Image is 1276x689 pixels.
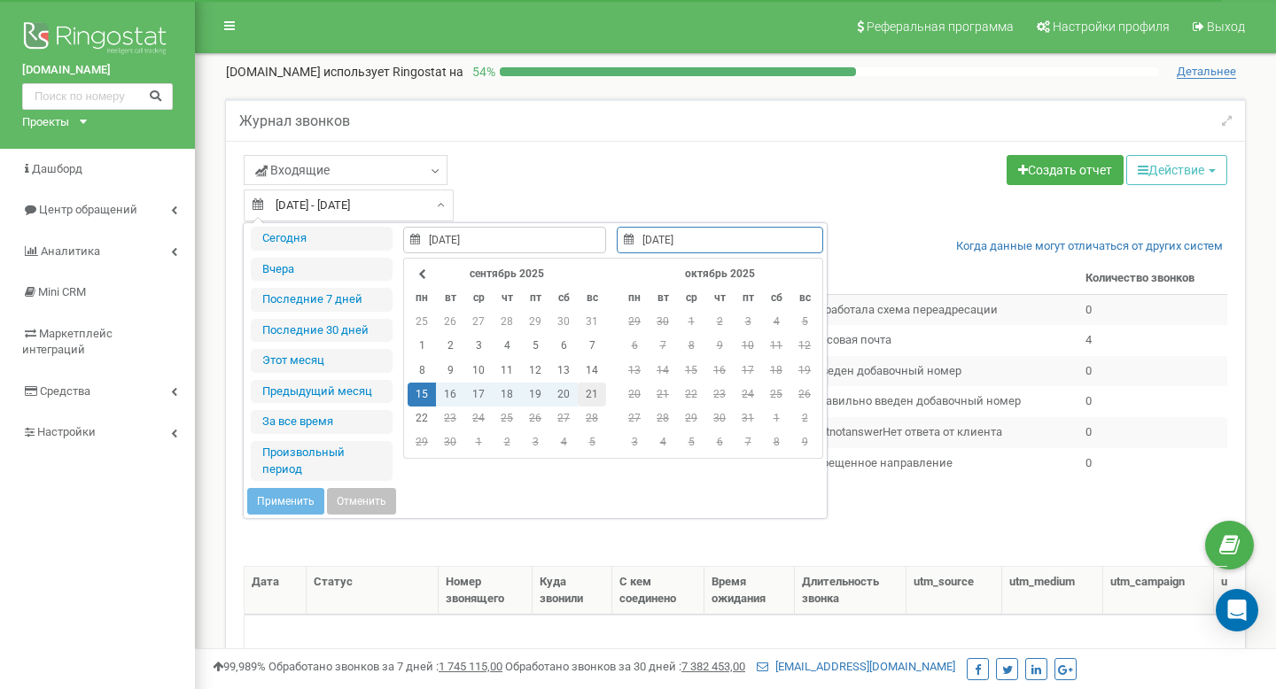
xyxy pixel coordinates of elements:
td: 16 [436,383,464,406]
th: вт [436,286,464,310]
td: 1 [408,334,436,358]
a: Входящие [244,155,447,185]
div: Проекты [22,114,69,131]
u: 7 382 453,00 [681,660,745,673]
td: 29 [521,310,549,334]
td: 28 [578,406,606,430]
td: 17 [734,359,762,383]
span: Аналитика [41,244,100,258]
td: 2 [436,334,464,358]
span: Детальнее [1177,65,1236,79]
li: Предыдущий меcяц [251,380,393,404]
th: ср [464,286,493,310]
td: 5 [677,430,705,454]
th: вт [649,286,677,310]
td: 0 [1078,294,1227,325]
td: 21 [578,383,606,406]
img: Нет ответа от клиента [788,424,883,441]
td: 29 [408,430,436,454]
td: 0 [1078,356,1227,387]
td: 4 [649,430,677,454]
a: [DOMAIN_NAME] [22,62,173,79]
td: 7 [734,430,762,454]
td: 24 [734,383,762,406]
td: Не введен добавочный номер [781,356,1078,387]
span: Настройки [37,425,96,438]
p: [DOMAIN_NAME] [226,63,463,81]
td: 13 [549,359,578,383]
th: С кем соединено [612,567,705,615]
li: Вчера [251,258,393,282]
input: Поиск по номеру [22,83,173,110]
td: 8 [677,334,705,358]
th: пн [408,286,436,310]
button: Действие [1126,155,1227,185]
td: 2 [705,310,734,334]
td: 10 [464,359,493,383]
p: 54 % [463,63,500,81]
td: 30 [649,310,677,334]
td: 3 [620,430,649,454]
td: 27 [464,310,493,334]
td: 18 [762,359,790,383]
span: Обработано звонков за 30 дней : [505,660,745,673]
td: 1 [762,406,790,430]
td: 21 [649,383,677,406]
td: 11 [762,334,790,358]
td: 31 [578,310,606,334]
td: 6 [620,334,649,358]
th: Количество звонков [1078,263,1227,294]
td: 8 [408,359,436,383]
li: Этот месяц [251,349,393,373]
td: 20 [620,383,649,406]
img: Ringostat logo [22,18,173,62]
td: 15 [677,359,705,383]
li: Сегодня [251,227,393,251]
th: Время ожидания [704,567,795,615]
th: Длительность звонка [795,567,907,615]
td: 3 [521,430,549,454]
td: 6 [705,430,734,454]
td: 27 [549,406,578,430]
td: 5 [578,430,606,454]
span: Дашборд [32,162,82,175]
span: Обработано звонков за 7 дней : [268,660,502,673]
td: 25 [408,310,436,334]
td: 5 [521,334,549,358]
th: Дата [245,567,307,615]
span: использует Ringostat на [323,65,463,79]
li: Последние 30 дней [251,319,393,343]
li: За все время [251,410,393,434]
td: 24 [464,406,493,430]
span: Выход [1207,19,1245,34]
a: [EMAIL_ADDRESS][DOMAIN_NAME] [757,660,955,673]
td: 30 [705,406,734,430]
td: 13 [620,359,649,383]
td: 22 [677,383,705,406]
td: 4 [493,334,521,358]
th: ср [677,286,705,310]
td: 29 [620,310,649,334]
td: 25 [493,406,521,430]
td: 17 [464,383,493,406]
th: вс [790,286,819,310]
td: 28 [493,310,521,334]
th: пт [521,286,549,310]
span: Центр обращений [39,203,137,216]
th: пн [620,286,649,310]
td: 20 [549,383,578,406]
th: октябрь 2025 [649,262,790,286]
span: Реферальная программа [867,19,1014,34]
td: Неправильно введен добавочный номер [781,386,1078,417]
td: 29 [677,406,705,430]
span: Маркетплейс интеграций [22,327,113,357]
td: 30 [436,430,464,454]
td: 26 [436,310,464,334]
td: 1 [464,430,493,454]
li: Последние 7 дней [251,288,393,312]
td: 9 [705,334,734,358]
td: 6 [549,334,578,358]
td: 18 [493,383,521,406]
div: Open Intercom Messenger [1216,589,1258,631]
td: Нет ответа от клиента [781,417,1078,448]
